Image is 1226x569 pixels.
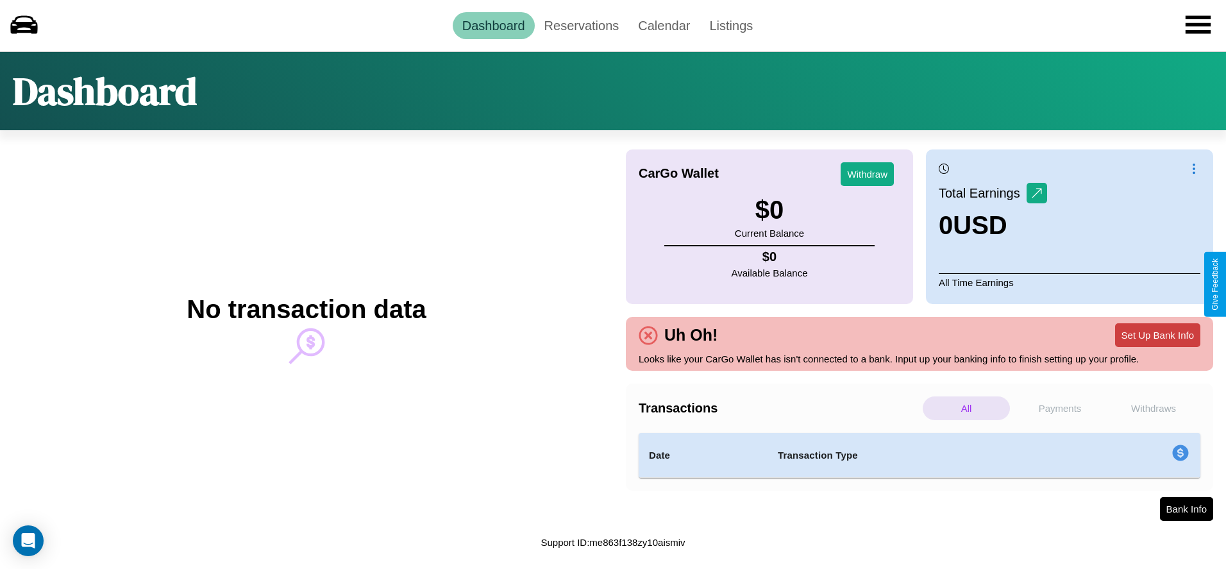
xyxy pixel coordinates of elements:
[778,448,1068,463] h4: Transaction Type
[735,225,804,242] p: Current Balance
[649,448,757,463] h4: Date
[1110,396,1197,420] p: Withdraws
[639,350,1200,368] p: Looks like your CarGo Wallet has isn't connected to a bank. Input up your banking info to finish ...
[13,65,197,117] h1: Dashboard
[1016,396,1104,420] p: Payments
[541,534,685,551] p: Support ID: me863f138zy10aismiv
[639,166,719,181] h4: CarGo Wallet
[1160,497,1213,521] button: Bank Info
[939,182,1027,205] p: Total Earnings
[735,196,804,225] h3: $ 0
[535,12,629,39] a: Reservations
[939,273,1200,291] p: All Time Earnings
[187,295,426,324] h2: No transaction data
[453,12,535,39] a: Dashboard
[732,264,808,282] p: Available Balance
[700,12,762,39] a: Listings
[939,211,1047,240] h3: 0 USD
[841,162,894,186] button: Withdraw
[13,525,44,556] div: Open Intercom Messenger
[628,12,700,39] a: Calendar
[639,401,920,416] h4: Transactions
[732,250,808,264] h4: $ 0
[639,433,1200,478] table: simple table
[658,326,724,344] h4: Uh Oh!
[1211,259,1220,310] div: Give Feedback
[923,396,1010,420] p: All
[1115,323,1200,347] button: Set Up Bank Info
